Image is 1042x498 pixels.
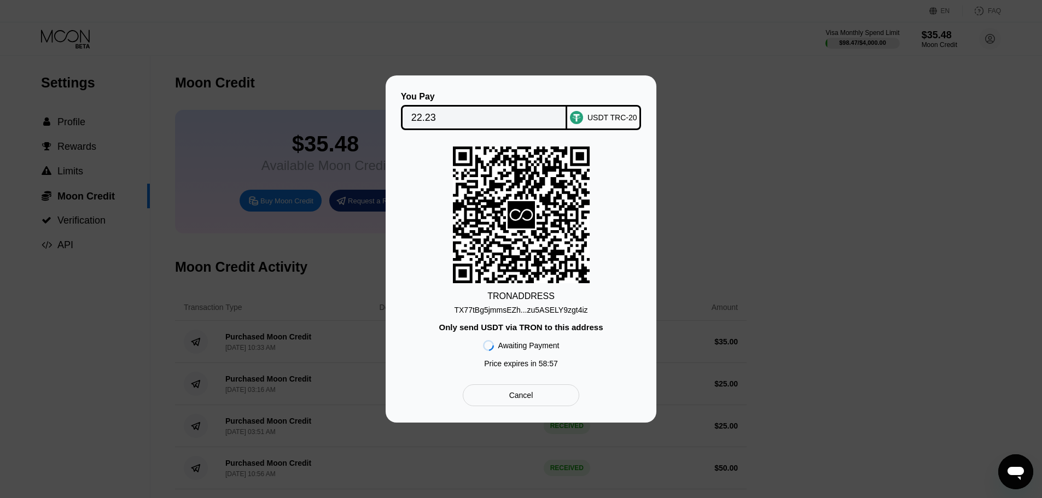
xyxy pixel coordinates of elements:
div: USDT TRC-20 [587,113,637,122]
div: You PayUSDT TRC-20 [402,92,640,130]
iframe: Button to launch messaging window [998,454,1033,489]
div: TRON ADDRESS [487,291,555,301]
div: TX77tBg5jmmsEZh...zu5ASELY9zgt4iz [454,301,587,314]
div: You Pay [401,92,568,102]
span: 58 : 57 [539,359,558,368]
div: Cancel [509,390,533,400]
div: Cancel [463,384,579,406]
div: TX77tBg5jmmsEZh...zu5ASELY9zgt4iz [454,306,587,314]
div: Awaiting Payment [498,341,560,350]
div: Price expires in [484,359,558,368]
div: Only send USDT via TRON to this address [439,323,603,332]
